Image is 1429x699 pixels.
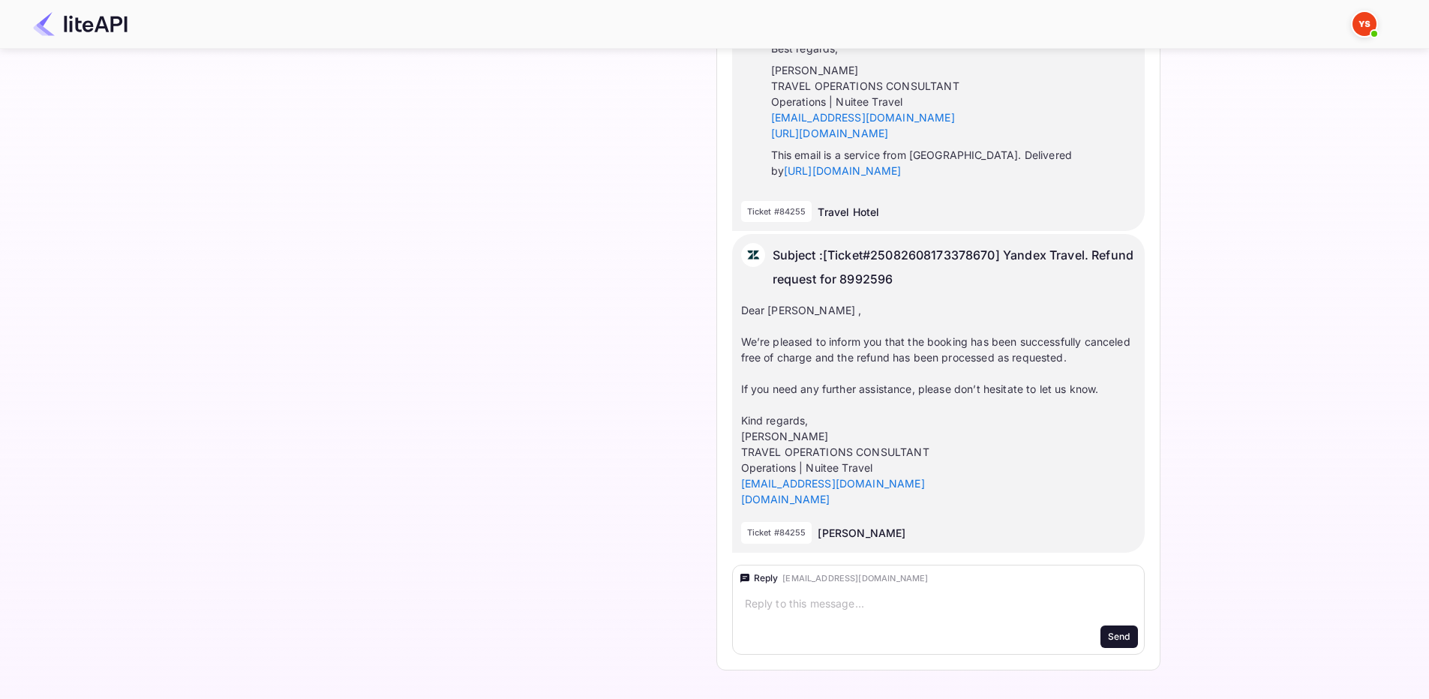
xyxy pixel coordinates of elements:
p: Ticket #84255 [747,205,806,218]
div: Dear [PERSON_NAME] , We’re pleased to inform you that the booking has been successfully canceled ... [741,302,1136,507]
img: LiteAPI Logo [33,12,128,36]
p: [PERSON_NAME] TRAVEL OPERATIONS CONSULTANT Operations | Nuitee Travel [771,62,1106,141]
a: [URL][DOMAIN_NAME] [784,164,902,177]
a: [EMAIL_ADDRESS][DOMAIN_NAME] [771,111,955,124]
p: Subject : [Ticket#25082608173378670] Yandex Travel. Refund request for 8992596 [773,243,1136,291]
p: Travel Hotel [818,204,879,220]
p: Ticket #84255 [747,526,806,539]
div: Send [1108,630,1130,643]
p: [PERSON_NAME] TRAVEL OPERATIONS CONSULTANT Operations | Nuitee Travel [741,428,1136,507]
a: [EMAIL_ADDRESS][DOMAIN_NAME] [741,477,925,490]
a: [DOMAIN_NAME] [741,493,830,505]
div: Reply [754,571,779,585]
a: [URL][DOMAIN_NAME] [771,127,889,139]
p: [PERSON_NAME] [818,525,905,541]
div: [EMAIL_ADDRESS][DOMAIN_NAME] [782,572,928,585]
img: Yandex Support [1352,12,1376,36]
img: AwvSTEc2VUhQAAAAAElFTkSuQmCC [741,243,765,267]
p: This email is a service from [GEOGRAPHIC_DATA]. Delivered by [771,147,1106,178]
